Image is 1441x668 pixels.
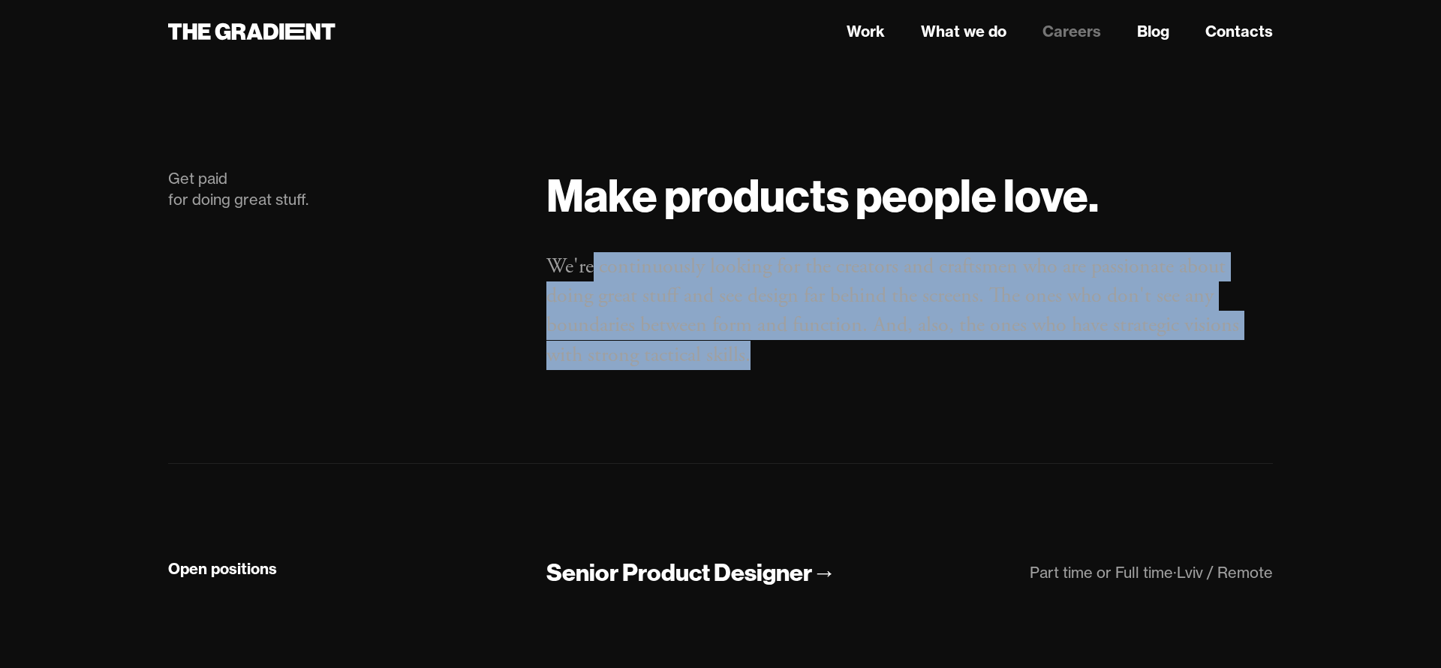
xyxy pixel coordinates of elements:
a: What we do [921,20,1006,43]
p: We're continuously looking for the creators and craftsmen who are passionate about doing great st... [546,252,1273,370]
div: Get paid for doing great stuff. [168,168,516,210]
div: Part time or Full time [1030,563,1173,582]
strong: Make products people love. [546,167,1099,224]
strong: Open positions [168,559,277,578]
a: Careers [1042,20,1101,43]
a: Blog [1137,20,1169,43]
div: Lviv / Remote [1177,563,1273,582]
a: Senior Product Designer→ [546,557,836,589]
a: Contacts [1205,20,1273,43]
div: → [812,557,836,588]
div: · [1173,563,1177,582]
div: Senior Product Designer [546,557,812,588]
a: Work [847,20,885,43]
